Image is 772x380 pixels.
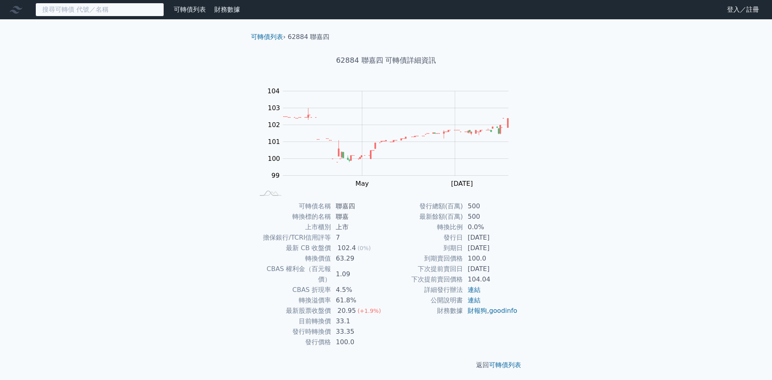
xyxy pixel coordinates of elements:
[268,104,280,112] tspan: 103
[463,212,518,222] td: 500
[463,253,518,264] td: 100.0
[336,243,357,253] div: 102.4
[357,245,371,251] span: (0%)
[254,306,331,316] td: 最新股票收盤價
[463,264,518,274] td: [DATE]
[386,274,463,285] td: 下次提前賣回價格
[386,264,463,274] td: 下次提前賣回日
[268,155,280,162] tspan: 100
[489,307,517,314] a: goodinfo
[268,121,280,129] tspan: 102
[254,327,331,337] td: 發行時轉換價
[244,55,528,66] h1: 62884 聯嘉四 可轉債詳細資訊
[463,222,518,232] td: 0.0%
[386,295,463,306] td: 公開說明書
[331,212,386,222] td: 聯嘉
[386,285,463,295] td: 詳細發行辦法
[254,295,331,306] td: 轉換溢價率
[463,232,518,243] td: [DATE]
[386,232,463,243] td: 發行日
[463,201,518,212] td: 500
[463,243,518,253] td: [DATE]
[214,6,240,13] a: 財務數據
[386,201,463,212] td: 發行總額(百萬)
[386,306,463,316] td: 財務數據
[336,306,357,316] div: 20.95
[468,286,480,294] a: 連結
[244,360,528,370] p: 返回
[263,87,521,187] g: Chart
[468,296,480,304] a: 連結
[355,180,369,187] tspan: May
[35,3,164,16] input: 搜尋可轉債 代號／名稱
[463,306,518,316] td: ,
[468,307,487,314] a: 財報狗
[331,264,386,285] td: 1.09
[331,295,386,306] td: 61.8%
[489,361,521,369] a: 可轉債列表
[386,253,463,264] td: 到期賣回價格
[174,6,206,13] a: 可轉債列表
[331,327,386,337] td: 33.35
[254,232,331,243] td: 擔保銀行/TCRI信用評等
[254,337,331,347] td: 發行價格
[732,341,772,380] iframe: Chat Widget
[254,222,331,232] td: 上市櫃別
[331,316,386,327] td: 33.1
[254,201,331,212] td: 可轉債名稱
[288,32,330,42] li: 62884 聯嘉四
[254,285,331,295] td: CBAS 折現率
[463,274,518,285] td: 104.04
[732,341,772,380] div: 聊天小工具
[268,138,280,146] tspan: 101
[386,222,463,232] td: 轉換比例
[254,253,331,264] td: 轉換價值
[386,243,463,253] td: 到期日
[251,33,283,41] a: 可轉債列表
[254,212,331,222] td: 轉換標的名稱
[271,172,279,179] tspan: 99
[331,285,386,295] td: 4.5%
[331,337,386,347] td: 100.0
[254,264,331,285] td: CBAS 權利金（百元報價）
[331,253,386,264] td: 63.29
[331,201,386,212] td: 聯嘉四
[386,212,463,222] td: 最新餘額(百萬)
[254,316,331,327] td: 目前轉換價
[331,222,386,232] td: 上市
[267,87,280,95] tspan: 104
[451,180,473,187] tspan: [DATE]
[357,308,381,314] span: (+1.9%)
[721,3,766,16] a: 登入／註冊
[251,32,285,42] li: ›
[331,232,386,243] td: 7
[254,243,331,253] td: 最新 CB 收盤價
